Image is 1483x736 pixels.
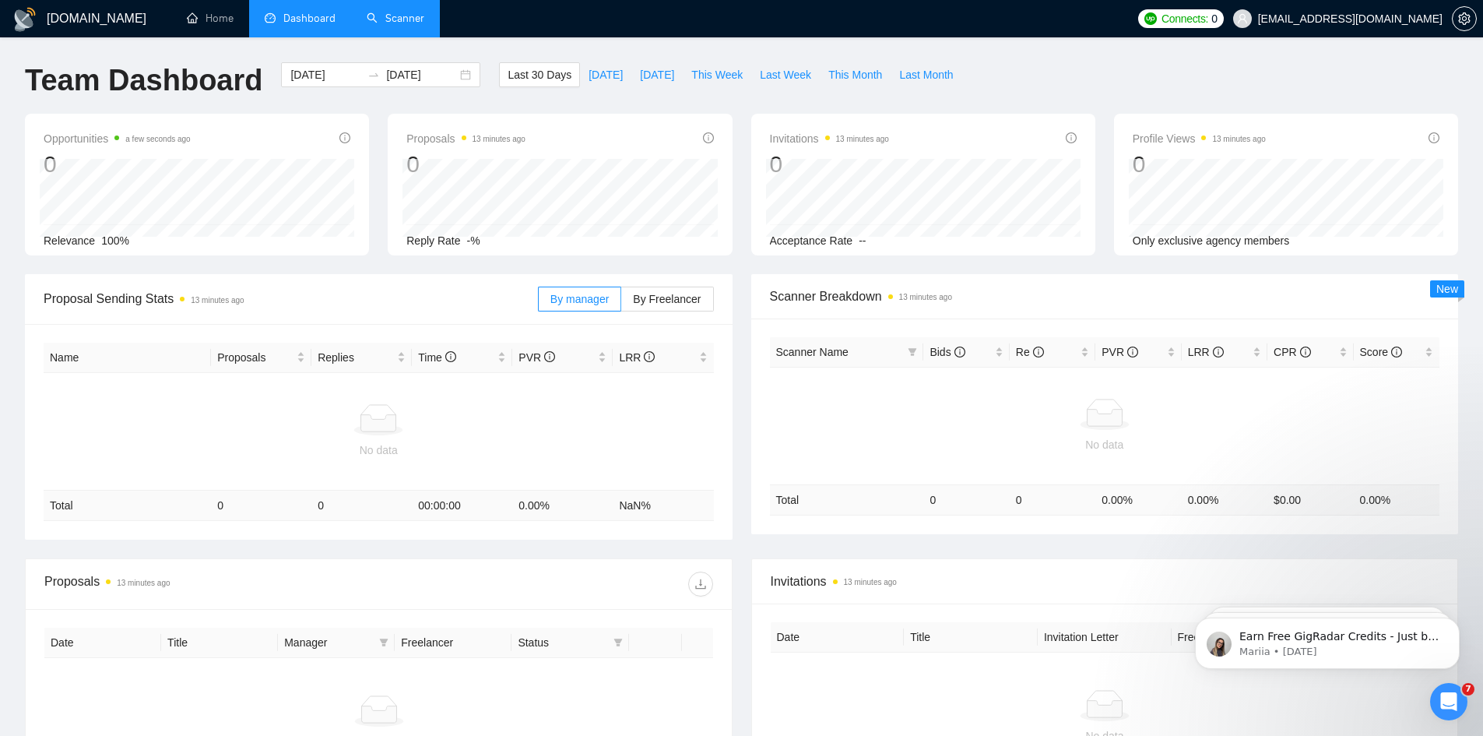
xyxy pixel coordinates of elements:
[776,436,1434,453] div: No data
[284,634,373,651] span: Manager
[367,12,424,25] a: searchScanner
[187,12,234,25] a: homeHome
[1211,10,1218,27] span: 0
[1430,683,1467,720] iframe: Intercom live chat
[518,634,606,651] span: Status
[445,351,456,362] span: info-circle
[613,638,623,647] span: filter
[406,129,525,148] span: Proposals
[1102,346,1138,358] span: PVR
[770,234,853,247] span: Acceptance Rate
[44,289,538,308] span: Proposal Sending Stats
[467,234,480,247] span: -%
[412,491,512,521] td: 00:00:00
[760,66,811,83] span: Last Week
[12,7,37,32] img: logo
[828,66,882,83] span: This Month
[1452,6,1477,31] button: setting
[1066,132,1077,143] span: info-circle
[770,287,1440,306] span: Scanner Breakdown
[125,135,190,143] time: a few seconds ago
[406,234,460,247] span: Reply Rate
[771,622,905,653] th: Date
[217,349,293,366] span: Proposals
[318,349,394,366] span: Replies
[691,66,743,83] span: This Week
[1010,484,1095,515] td: 0
[265,12,276,23] span: dashboard
[44,572,378,597] div: Proposals
[631,62,683,87] button: [DATE]
[891,62,961,87] button: Last Month
[161,628,278,658] th: Title
[703,132,714,143] span: info-circle
[1144,12,1157,25] img: upwork-logo.png
[954,347,965,357] span: info-circle
[1161,10,1208,27] span: Connects:
[367,69,380,81] span: swap-right
[1462,683,1474,696] span: 7
[905,340,920,364] span: filter
[1354,484,1439,515] td: 0.00 %
[44,129,191,148] span: Opportunities
[580,62,631,87] button: [DATE]
[1300,347,1311,357] span: info-circle
[44,343,211,373] th: Name
[1016,346,1044,358] span: Re
[44,628,161,658] th: Date
[1360,346,1402,358] span: Score
[191,296,244,305] time: 13 minutes ago
[117,579,170,587] time: 13 minutes ago
[640,66,674,83] span: [DATE]
[283,12,336,25] span: Dashboard
[776,346,849,358] span: Scanner Name
[311,343,412,373] th: Replies
[1212,135,1265,143] time: 13 minutes ago
[518,351,555,364] span: PVR
[1182,484,1267,515] td: 0.00 %
[386,66,457,83] input: End date
[688,572,713,597] button: download
[1133,129,1266,148] span: Profile Views
[211,343,311,373] th: Proposals
[311,491,412,521] td: 0
[844,578,897,586] time: 13 minutes ago
[499,62,580,87] button: Last 30 Days
[771,572,1439,591] span: Invitations
[1274,346,1310,358] span: CPR
[473,135,525,143] time: 13 minutes ago
[550,293,609,305] span: By manager
[544,351,555,362] span: info-circle
[1436,283,1458,295] span: New
[25,62,262,99] h1: Team Dashboard
[278,628,395,658] th: Manager
[1237,13,1248,24] span: user
[619,351,655,364] span: LRR
[1127,347,1138,357] span: info-circle
[908,347,917,357] span: filter
[406,150,525,179] div: 0
[376,631,392,654] span: filter
[930,346,965,358] span: Bids
[508,66,571,83] span: Last 30 Days
[836,135,889,143] time: 13 minutes ago
[1429,132,1439,143] span: info-circle
[1452,12,1477,25] a: setting
[1038,622,1172,653] th: Invitation Letter
[1172,585,1483,694] iframe: Intercom notifications message
[751,62,820,87] button: Last Week
[923,484,1009,515] td: 0
[1095,484,1181,515] td: 0.00 %
[367,69,380,81] span: to
[644,351,655,362] span: info-circle
[770,129,889,148] span: Invitations
[211,491,311,521] td: 0
[859,234,866,247] span: --
[1391,347,1402,357] span: info-circle
[418,351,455,364] span: Time
[770,484,924,515] td: Total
